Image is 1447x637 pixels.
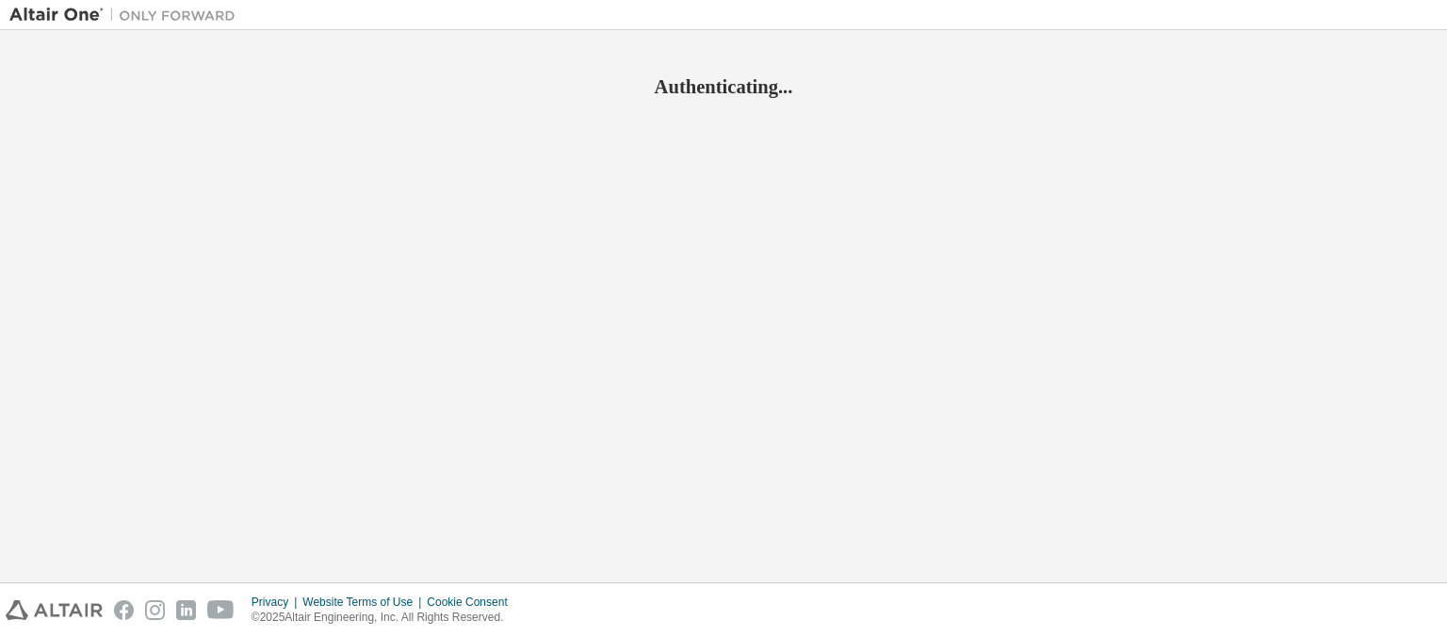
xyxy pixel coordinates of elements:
[302,595,427,610] div: Website Terms of Use
[145,600,165,620] img: instagram.svg
[176,600,196,620] img: linkedin.svg
[427,595,518,610] div: Cookie Consent
[6,600,103,620] img: altair_logo.svg
[207,600,235,620] img: youtube.svg
[114,600,134,620] img: facebook.svg
[252,595,302,610] div: Privacy
[9,74,1438,99] h2: Authenticating...
[252,610,519,626] p: © 2025 Altair Engineering, Inc. All Rights Reserved.
[9,6,245,24] img: Altair One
